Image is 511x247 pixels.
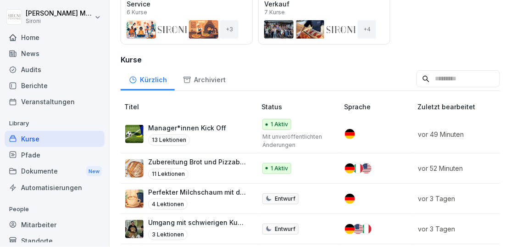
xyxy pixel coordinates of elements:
p: 13 Lektionen [148,135,190,146]
a: Mitarbeiter [5,217,105,233]
p: 6 Kurse [127,10,147,15]
p: [PERSON_NAME] Malec [26,10,93,17]
p: 1 Aktiv [271,164,288,173]
a: News [5,45,105,62]
p: Sprache [344,102,414,112]
a: Kurse [5,131,105,147]
a: Home [5,29,105,45]
p: Sironi [26,18,93,24]
img: fi53tc5xpi3f2zt43aqok3n3.png [125,190,144,208]
p: People [5,202,105,217]
p: Zubereitung Brot und Pizzaboden [148,157,247,167]
p: Perfekter Milchschaum mit dem Perfect Moose [148,187,247,197]
a: Archiviert [175,67,233,90]
img: de.svg [345,129,355,139]
img: it.svg [353,163,363,174]
div: + 3 [220,20,239,39]
div: + 4 [358,20,376,39]
img: it.svg [361,224,372,234]
a: Kürzlich [121,67,175,90]
a: Automatisierungen [5,180,105,196]
a: Pfade [5,147,105,163]
img: us.svg [361,163,372,174]
img: de.svg [345,224,355,234]
p: Entwurf [275,195,295,203]
p: Mit unveröffentlichten Änderungen [262,133,329,149]
img: us.svg [353,224,363,234]
a: Berichte [5,78,105,94]
p: 11 Lektionen [148,168,189,180]
p: 4 Lektionen [148,199,188,210]
p: Umgang mit schwierigen Kunden [148,218,247,227]
h3: Kurse [121,54,500,65]
a: Veranstaltungen [5,94,105,110]
img: ibmq16c03v2u1873hyb2ubud.png [125,220,144,238]
div: New [86,166,102,177]
img: de.svg [345,163,355,174]
img: i4ui5288c8k9896awxn1tre9.png [125,125,144,143]
img: w9nobtcttnghg4wslidxrrlr.png [125,159,144,178]
p: Library [5,116,105,131]
a: Audits [5,62,105,78]
img: de.svg [345,194,355,204]
p: Titel [124,102,258,112]
p: 1 Aktiv [271,120,288,129]
p: Manager*innen Kick Off [148,123,226,133]
p: 7 Kurse [264,10,285,15]
p: Status [261,102,340,112]
a: DokumenteNew [5,163,105,180]
div: Dokumente [5,163,105,180]
p: Entwurf [275,225,295,233]
p: 3 Lektionen [148,229,188,240]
